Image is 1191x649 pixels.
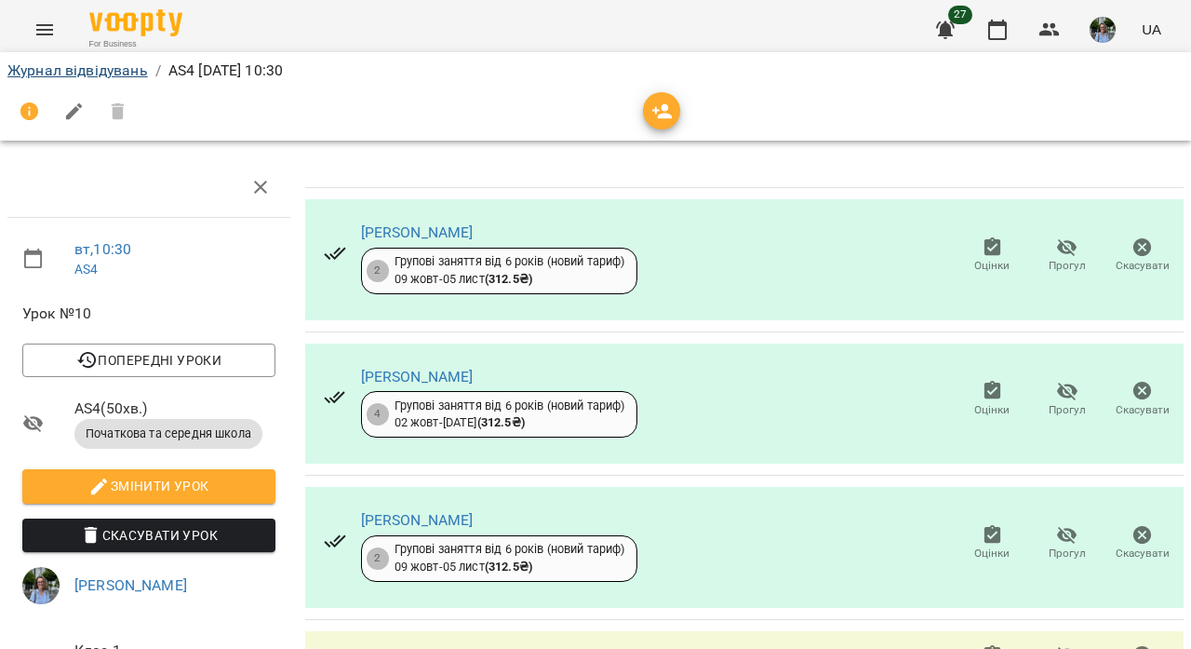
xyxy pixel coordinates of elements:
span: Змінити урок [37,475,261,497]
div: Групові заняття від 6 років (новий тариф) 09 жовт - 05 лист [395,253,625,288]
div: 2 [367,548,389,570]
span: Скасувати [1116,258,1170,274]
li: / [155,60,161,82]
button: Menu [22,7,67,52]
span: 27 [948,6,972,24]
a: [PERSON_NAME] [361,368,474,385]
img: 7c163fb4694d05e3380991794d2c096f.jpg [1090,17,1116,43]
div: Групові заняття від 6 років (новий тариф) 02 жовт - [DATE] [395,398,625,432]
button: Прогул [1030,230,1105,282]
a: Журнал відвідувань [7,61,148,79]
button: Скасувати [1104,373,1180,426]
button: Оцінки [955,230,1030,282]
span: Оцінки [974,402,1010,418]
button: UA [1134,12,1169,47]
span: Попередні уроки [37,349,261,372]
b: ( 312.5 ₴ ) [485,560,532,574]
div: 2 [367,260,389,282]
span: Прогул [1049,546,1086,561]
img: Voopty Logo [89,9,182,36]
span: Урок №10 [22,303,275,325]
button: Скасувати [1104,230,1180,282]
span: AS4 ( 50 хв. ) [74,398,275,420]
b: ( 312.5 ₴ ) [485,272,532,286]
a: AS4 [74,262,98,277]
nav: breadcrumb [7,60,1184,82]
span: Скасувати [1116,546,1170,561]
div: 4 [367,403,389,426]
span: Прогул [1049,258,1086,274]
span: For Business [89,38,182,50]
span: Початкова та середня школа [74,426,262,442]
button: Змінити урок [22,469,275,503]
span: Оцінки [974,546,1010,561]
p: AS4 [DATE] 10:30 [168,60,283,82]
button: Оцінки [955,518,1030,570]
button: Прогул [1030,373,1105,426]
a: вт , 10:30 [74,240,131,258]
span: UA [1142,20,1161,39]
span: Скасувати Урок [37,524,261,547]
a: [PERSON_NAME] [361,511,474,529]
span: Прогул [1049,402,1086,418]
a: [PERSON_NAME] [74,576,187,594]
button: Прогул [1030,518,1105,570]
button: Оцінки [955,373,1030,426]
button: Попередні уроки [22,344,275,377]
span: Скасувати [1116,402,1170,418]
b: ( 312.5 ₴ ) [477,415,525,429]
div: Групові заняття від 6 років (новий тариф) 09 жовт - 05 лист [395,541,625,575]
button: Скасувати Урок [22,519,275,552]
button: Скасувати [1104,518,1180,570]
a: [PERSON_NAME] [361,223,474,241]
span: Оцінки [974,258,1010,274]
img: 7c163fb4694d05e3380991794d2c096f.jpg [22,567,60,604]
